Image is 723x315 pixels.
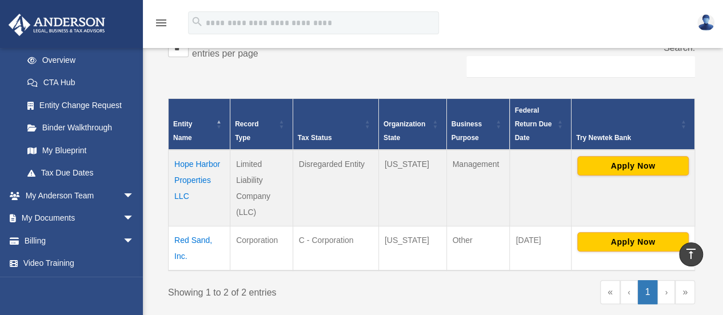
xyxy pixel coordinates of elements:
[600,280,620,304] a: First
[123,229,146,253] span: arrow_drop_down
[235,120,258,142] span: Record Type
[378,98,446,150] th: Organization State: Activate to sort
[446,226,510,270] td: Other
[16,94,146,117] a: Entity Change Request
[514,106,552,142] span: Federal Return Due Date
[154,16,168,30] i: menu
[378,226,446,270] td: [US_STATE]
[446,150,510,226] td: Management
[378,150,446,226] td: [US_STATE]
[510,226,572,270] td: [DATE]
[169,150,230,226] td: Hope Harbor Properties LLC
[169,98,230,150] th: Entity Name: Activate to invert sorting
[230,150,293,226] td: Limited Liability Company (LLC)
[154,20,168,30] a: menu
[230,98,293,150] th: Record Type: Activate to sort
[8,229,151,252] a: Billingarrow_drop_down
[16,117,146,139] a: Binder Walkthrough
[446,98,510,150] th: Business Purpose: Activate to sort
[452,120,482,142] span: Business Purpose
[123,207,146,230] span: arrow_drop_down
[230,226,293,270] td: Corporation
[697,14,714,31] img: User Pic
[293,150,378,226] td: Disregarded Entity
[8,252,151,275] a: Video Training
[168,280,423,301] div: Showing 1 to 2 of 2 entries
[510,98,572,150] th: Federal Return Due Date: Activate to sort
[576,131,677,145] div: Try Newtek Bank
[293,98,378,150] th: Tax Status: Activate to sort
[16,49,140,71] a: Overview
[5,14,109,36] img: Anderson Advisors Platinum Portal
[684,247,698,261] i: vertical_align_top
[384,120,425,142] span: Organization State
[571,98,694,150] th: Try Newtek Bank : Activate to sort
[192,49,258,58] label: entries per page
[169,226,230,270] td: Red Sand, Inc.
[16,139,146,162] a: My Blueprint
[577,156,689,176] button: Apply Now
[298,134,332,142] span: Tax Status
[293,226,378,270] td: C - Corporation
[173,120,192,142] span: Entity Name
[679,242,703,266] a: vertical_align_top
[8,207,151,230] a: My Documentsarrow_drop_down
[577,232,689,252] button: Apply Now
[16,162,146,185] a: Tax Due Dates
[123,184,146,208] span: arrow_drop_down
[16,71,146,94] a: CTA Hub
[191,15,203,28] i: search
[8,184,151,207] a: My Anderson Teamarrow_drop_down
